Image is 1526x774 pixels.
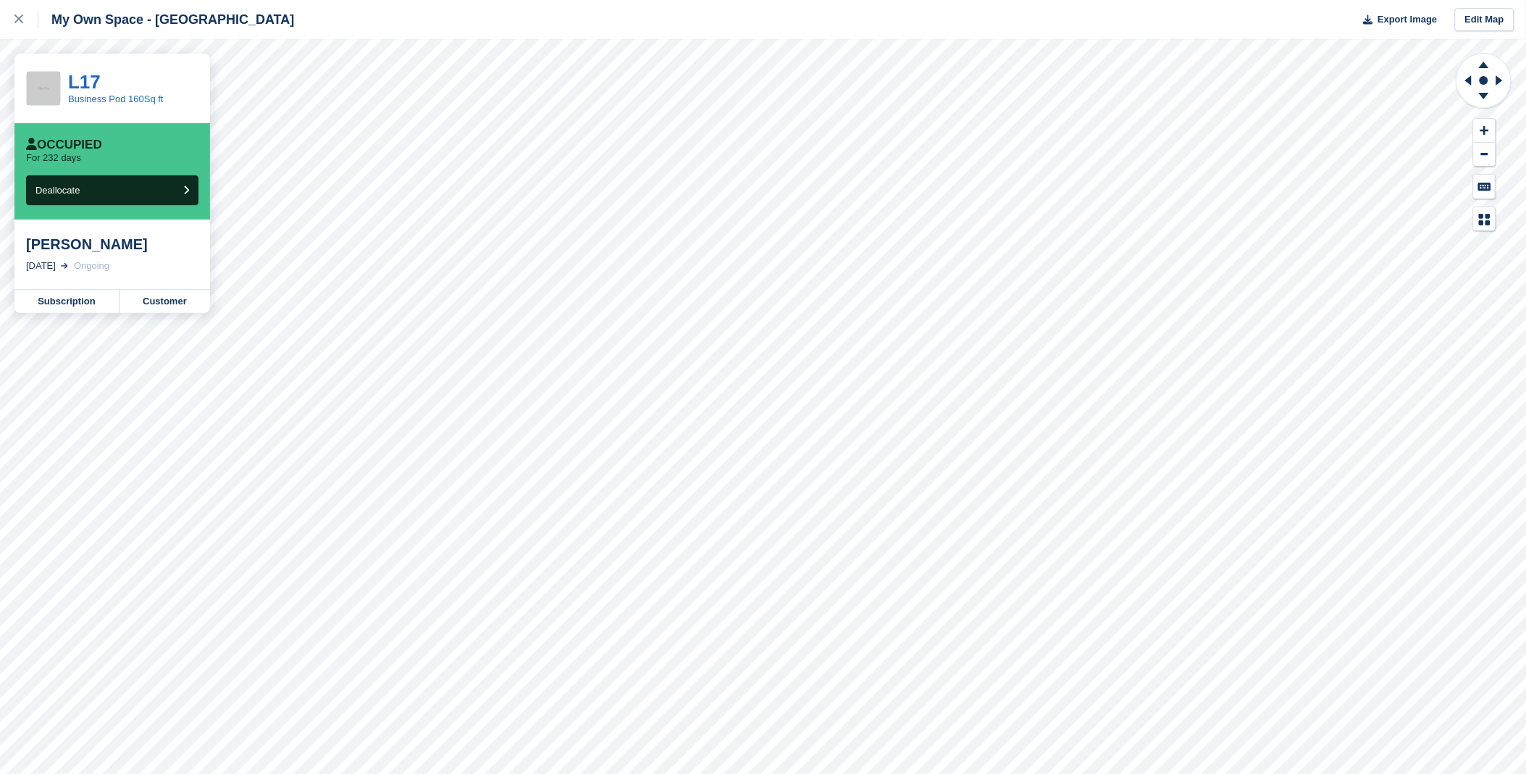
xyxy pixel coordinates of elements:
[26,236,198,253] div: [PERSON_NAME]
[61,263,68,269] img: arrow-right-light-icn-cde0832a797a2874e46488d9cf13f60e5c3a73dbe684e267c42b8395dfbc2abf.svg
[1474,175,1496,199] button: Keyboard Shortcuts
[1355,8,1438,32] button: Export Image
[1455,8,1514,32] a: Edit Map
[26,259,56,273] div: [DATE]
[14,290,120,313] a: Subscription
[26,152,81,164] p: For 232 days
[26,138,102,152] div: Occupied
[1474,119,1496,143] button: Zoom In
[1474,143,1496,167] button: Zoom Out
[38,11,294,28] div: My Own Space - [GEOGRAPHIC_DATA]
[120,290,210,313] a: Customer
[74,259,109,273] div: Ongoing
[26,175,198,205] button: Deallocate
[68,71,101,93] a: L17
[27,72,60,105] img: 256x256-placeholder-a091544baa16b46aadf0b611073c37e8ed6a367829ab441c3b0103e7cf8a5b1b.png
[68,93,164,104] a: Business Pod 160Sq ft
[1474,207,1496,231] button: Map Legend
[35,185,80,196] span: Deallocate
[1378,12,1437,27] span: Export Image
